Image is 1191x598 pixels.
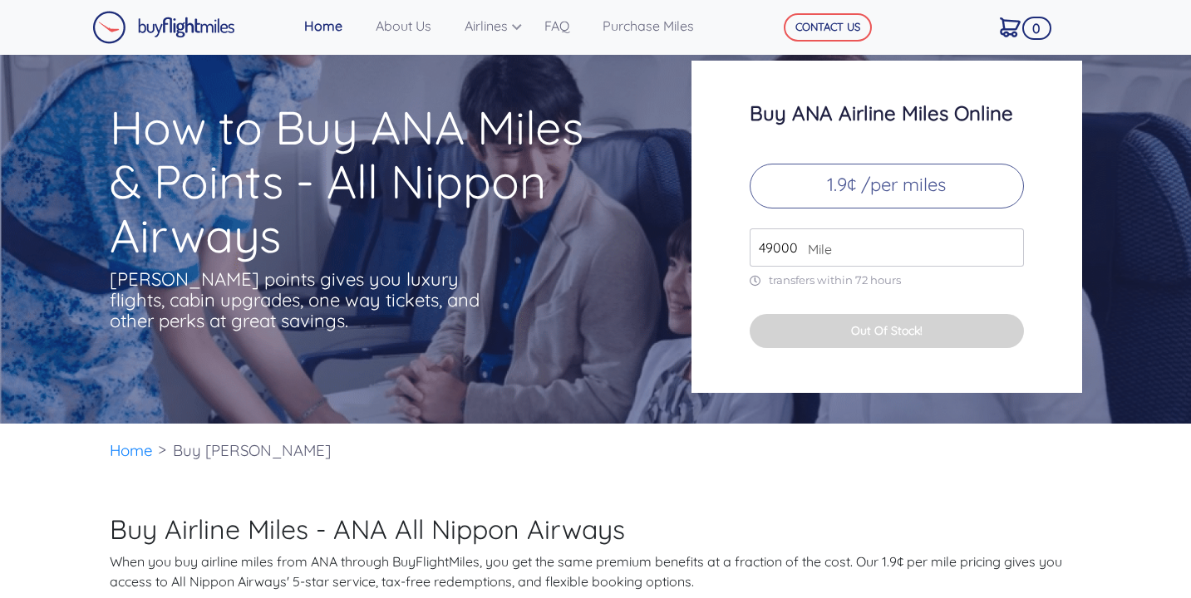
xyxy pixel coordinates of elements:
[750,273,1024,287] p: transfers within 72 hours
[92,11,235,44] img: Buy Flight Miles Logo
[750,314,1024,348] button: Out Of Stock!
[596,9,721,42] a: Purchase Miles
[369,9,458,42] a: About Us
[110,269,484,331] p: [PERSON_NAME] points gives you luxury flights, cabin upgrades, one way tickets, and other perks a...
[165,424,339,478] li: Buy [PERSON_NAME]
[784,13,872,42] button: CONTACT US
[538,9,596,42] a: FAQ
[1022,17,1052,40] span: 0
[110,513,1082,545] h2: Buy Airline Miles - ANA All Nippon Airways
[298,9,369,42] a: Home
[458,9,538,42] a: Airlines
[750,164,1024,208] p: 1.9¢ /per miles
[92,7,235,48] a: Buy Flight Miles Logo
[110,551,1082,591] p: When you buy airline miles from ANA through BuyFlightMiles, you get the same premium benefits at ...
[800,239,832,259] span: Mile
[110,440,153,460] a: Home
[110,100,627,262] h1: How to Buy ANA Miles & Points - All Nippon Airways
[1000,17,1021,37] img: Cart
[993,9,1044,44] a: 0
[750,102,1024,124] h3: Buy ANA Airline Miles Online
